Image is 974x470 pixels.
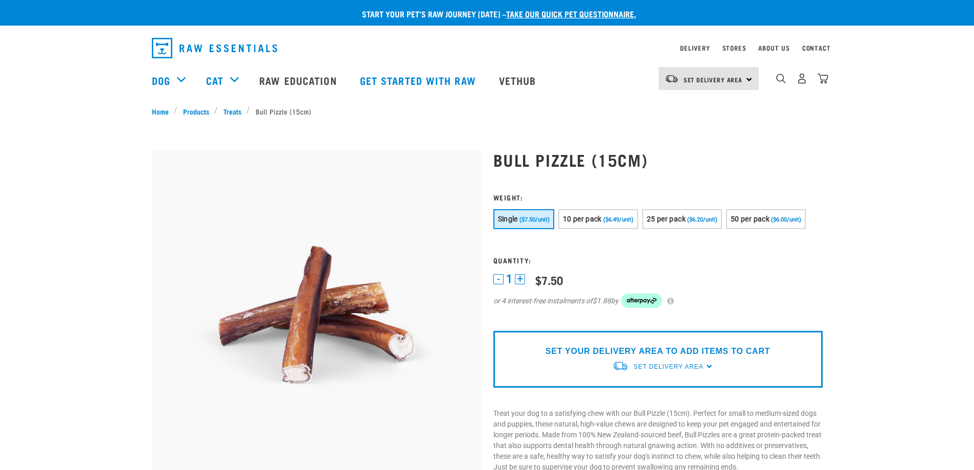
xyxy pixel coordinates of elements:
[489,60,549,101] a: Vethub
[177,106,214,117] a: Products
[684,78,743,81] span: Set Delivery Area
[758,46,789,50] a: About Us
[621,294,662,308] img: Afterpay
[493,294,823,308] div: or 4 interest-free instalments of by
[771,216,801,223] span: ($6.00/unit)
[144,34,831,62] nav: dropdown navigation
[647,215,686,223] span: 25 per pack
[519,216,550,223] span: ($7.50/unit)
[802,46,831,50] a: Contact
[152,73,170,88] a: Dog
[535,274,563,286] div: $7.50
[506,274,512,284] span: 1
[152,106,174,117] a: Home
[797,73,807,84] img: user.png
[493,256,823,264] h3: Quantity:
[218,106,246,117] a: Treats
[249,60,349,101] a: Raw Education
[687,216,717,223] span: ($6.20/unit)
[563,215,602,223] span: 10 per pack
[633,363,703,370] span: Set Delivery Area
[818,73,828,84] img: home-icon@2x.png
[593,296,611,306] span: $1.88
[612,361,628,371] img: van-moving.png
[498,215,518,223] span: Single
[603,216,633,223] span: ($6.49/unit)
[152,38,277,58] img: Raw Essentials Logo
[546,345,770,357] p: SET YOUR DELIVERY AREA TO ADD ITEMS TO CART
[515,274,525,284] button: +
[558,209,638,229] button: 10 per pack ($6.49/unit)
[642,209,722,229] button: 25 per pack ($6.20/unit)
[493,274,504,284] button: -
[152,106,823,117] nav: breadcrumbs
[350,60,489,101] a: Get started with Raw
[493,209,554,229] button: Single ($7.50/unit)
[776,74,786,83] img: home-icon-1@2x.png
[493,193,823,201] h3: Weight:
[665,74,678,83] img: van-moving.png
[722,46,746,50] a: Stores
[726,209,806,229] button: 50 per pack ($6.00/unit)
[206,73,223,88] a: Cat
[680,46,710,50] a: Delivery
[506,11,636,16] a: take our quick pet questionnaire.
[731,215,769,223] span: 50 per pack
[493,150,823,169] h1: Bull Pizzle (15cm)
